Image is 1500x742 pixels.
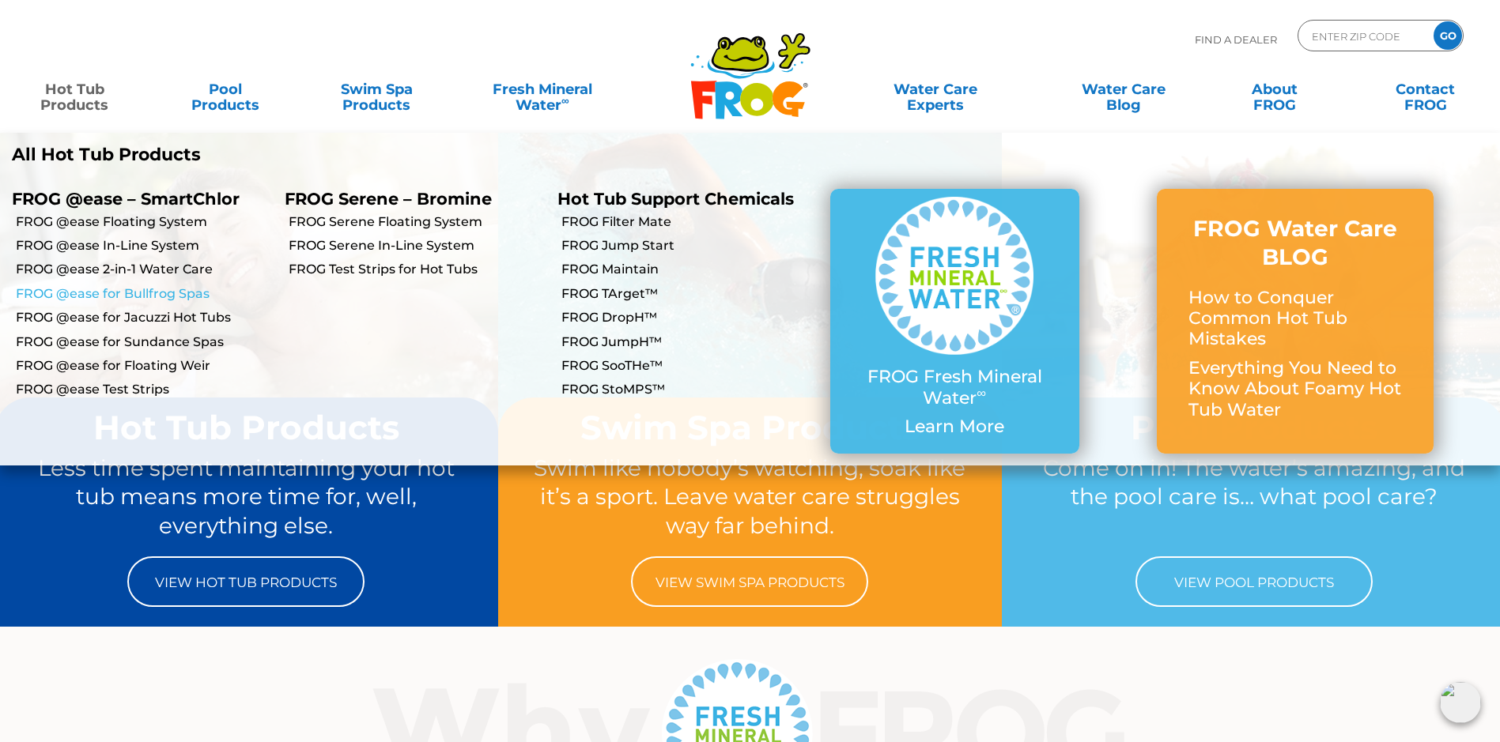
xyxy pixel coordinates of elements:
a: View Hot Tub Products [127,556,365,607]
a: FROG @ease for Jacuzzi Hot Tubs [16,309,273,326]
a: FROG Fresh Mineral Water∞ Learn More [862,197,1048,445]
a: FROG @ease for Bullfrog Spas [16,285,273,303]
p: Learn More [862,416,1048,437]
a: Fresh MineralWater∞ [469,73,616,105]
a: Water CareExperts [841,73,1031,105]
p: How to Conquer Common Hot Tub Mistakes [1188,288,1402,350]
sup: ∞ [977,385,986,401]
input: GO [1434,21,1462,50]
sup: ∞ [561,94,569,107]
a: All Hot Tub Products [12,145,739,165]
a: ContactFROG [1366,73,1484,105]
p: Come on in! The water’s amazing, and the pool care is… what pool care? [1032,454,1475,540]
a: Water CareBlog [1064,73,1182,105]
a: Hot TubProducts [16,73,134,105]
a: View Pool Products [1135,556,1373,607]
p: FROG @ease – SmartChlor [12,189,261,209]
a: FROG @ease for Sundance Spas [16,333,273,351]
a: FROG @ease 2-in-1 Water Care [16,261,273,278]
a: View Swim Spa Products [631,556,868,607]
a: FROG Water Care BLOG How to Conquer Common Hot Tub Mistakes Everything You Need to Know About Foa... [1188,214,1402,428]
p: Swim like nobody’s watching, soak like it’s a sport. Leave water care struggles way far behind. [528,454,972,540]
p: Less time spent maintaining your hot tub means more time for, well, everything else. [25,454,468,540]
a: Hot Tub Support Chemicals [557,189,794,209]
a: AboutFROG [1215,73,1333,105]
h3: FROG Water Care BLOG [1188,214,1402,272]
p: Everything You Need to Know About Foamy Hot Tub Water [1188,358,1402,420]
p: FROG Fresh Mineral Water [862,367,1048,409]
a: Swim SpaProducts [318,73,436,105]
p: Find A Dealer [1195,20,1277,59]
a: FROG @ease for Floating Weir [16,357,273,375]
a: FROG Test Strips for Hot Tubs [289,261,546,278]
a: FROG Filter Mate [561,213,818,231]
a: FROG @ease In-Line System [16,237,273,254]
a: FROG TArget™ [561,285,818,303]
a: FROG JumpH™ [561,333,818,351]
a: FROG @ease Floating System [16,213,273,231]
input: Zip Code Form [1310,24,1417,47]
a: PoolProducts [167,73,285,105]
a: FROG Serene Floating System [289,213,546,231]
p: FROG Serene – Bromine [285,189,534,209]
a: FROG Jump Start [561,237,818,254]
a: FROG SooTHe™ [561,357,818,375]
a: FROG Serene In-Line System [289,237,546,254]
a: FROG @ease Test Strips [16,381,273,398]
a: FROG DropH™ [561,309,818,326]
a: FROG StoMPS™ [561,381,818,398]
img: openIcon [1440,682,1481,723]
a: FROG Maintain [561,261,818,278]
